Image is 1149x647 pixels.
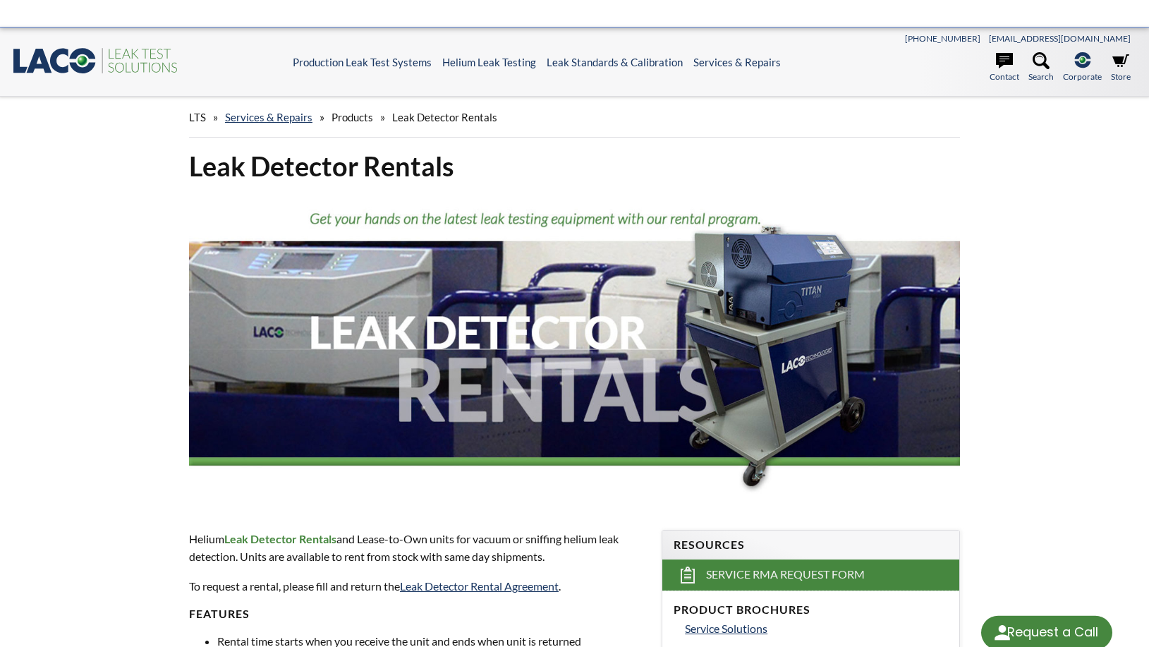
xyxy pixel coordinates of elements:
[685,619,948,638] a: Service Solutions
[989,33,1131,44] a: [EMAIL_ADDRESS][DOMAIN_NAME]
[990,52,1019,83] a: Contact
[189,607,250,620] strong: Features
[224,532,336,545] strong: Leak Detector Rentals
[392,111,497,123] span: Leak Detector Rentals
[1028,52,1054,83] a: Search
[547,56,683,68] a: Leak Standards & Calibration
[693,56,781,68] a: Services & Repairs
[685,622,767,635] span: Service Solutions
[442,56,536,68] a: Helium Leak Testing
[706,567,865,582] span: Service RMA Request Form
[991,622,1014,644] img: round button
[662,560,959,591] a: Service RMA Request Form
[293,56,432,68] a: Production Leak Test Systems
[1063,70,1102,83] span: Corporate
[905,33,980,44] a: [PHONE_NUMBER]
[189,195,960,503] img: Leak Detector Rentals header
[189,577,645,595] p: To request a rental, please fill and return the .
[1111,52,1131,83] a: Store
[674,603,948,617] h4: Product Brochures
[189,97,960,138] div: » » »
[332,111,373,123] span: Products
[189,111,206,123] span: LTS
[674,538,948,552] h4: Resources
[189,149,960,183] h1: Leak Detector Rentals
[225,111,312,123] a: Services & Repairs
[189,530,645,566] p: Helium and Lease-to-Own units for vacuum or sniffing helium leak detection. Units are available t...
[400,579,559,593] a: Leak Detector Rental Agreement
